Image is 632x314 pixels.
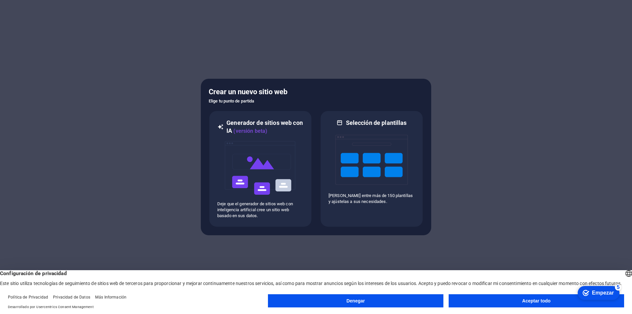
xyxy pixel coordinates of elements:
[209,110,312,227] div: Generador de sitios web con IA(versión beta)aiDeje que el generador de sitios web con inteligenci...
[233,128,267,134] font: (versión beta)
[12,3,53,17] div: Empezar Quedan 5 elementos, 0 % completado
[224,135,297,201] img: ai
[226,119,303,134] font: Generador de sitios web con IA
[51,2,54,7] font: 5
[320,110,423,227] div: Selección de plantillas[PERSON_NAME] entre más de 150 plantillas y ajústelas a sus necesidades.
[209,88,287,96] font: Crear un nuevo sitio web
[217,201,293,218] font: Deje que el generador de sitios web con inteligencia artificial cree un sitio web basado en sus d...
[26,7,48,13] font: Empezar
[329,193,413,204] font: [PERSON_NAME] entre más de 150 plantillas y ajústelas a sus necesidades.
[209,99,254,103] font: Elige tu punto de partida
[346,119,407,126] font: Selección de plantillas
